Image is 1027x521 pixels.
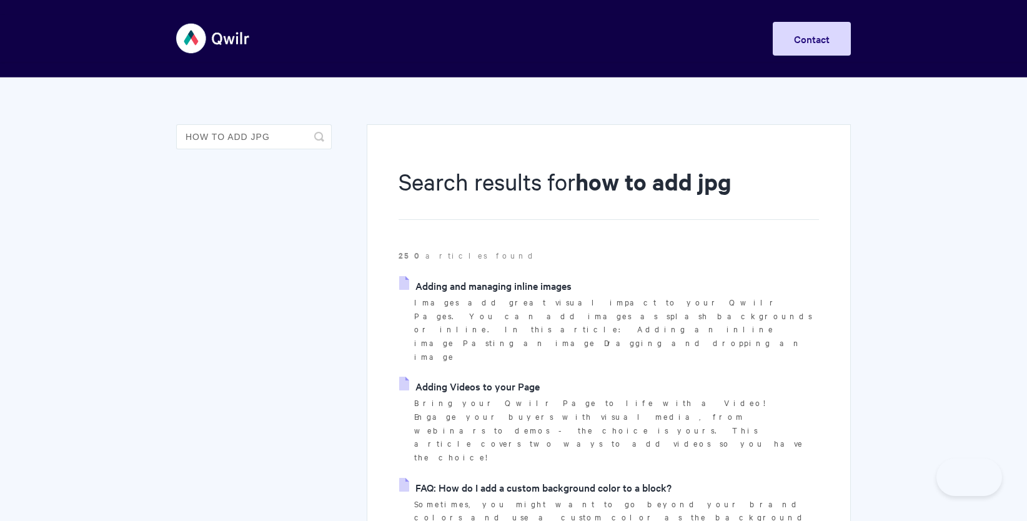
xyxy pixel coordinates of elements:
a: Adding Videos to your Page [399,377,540,395]
h1: Search results for [399,166,819,220]
input: Search [176,124,332,149]
a: Contact [773,22,851,56]
a: FAQ: How do I add a custom background color to a block? [399,478,672,497]
a: Adding and managing inline images [399,276,572,295]
p: articles found [399,249,819,262]
p: Bring your Qwilr Page to life with a Video! Engage your buyers with visual media, from webinars t... [414,396,819,464]
strong: 250 [399,249,425,261]
iframe: Toggle Customer Support [936,459,1002,496]
p: Images add great visual impact to your Qwilr Pages. You can add images as splash backgrounds or i... [414,295,819,364]
strong: how to add jpg [575,166,732,197]
img: Qwilr Help Center [176,15,251,62]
